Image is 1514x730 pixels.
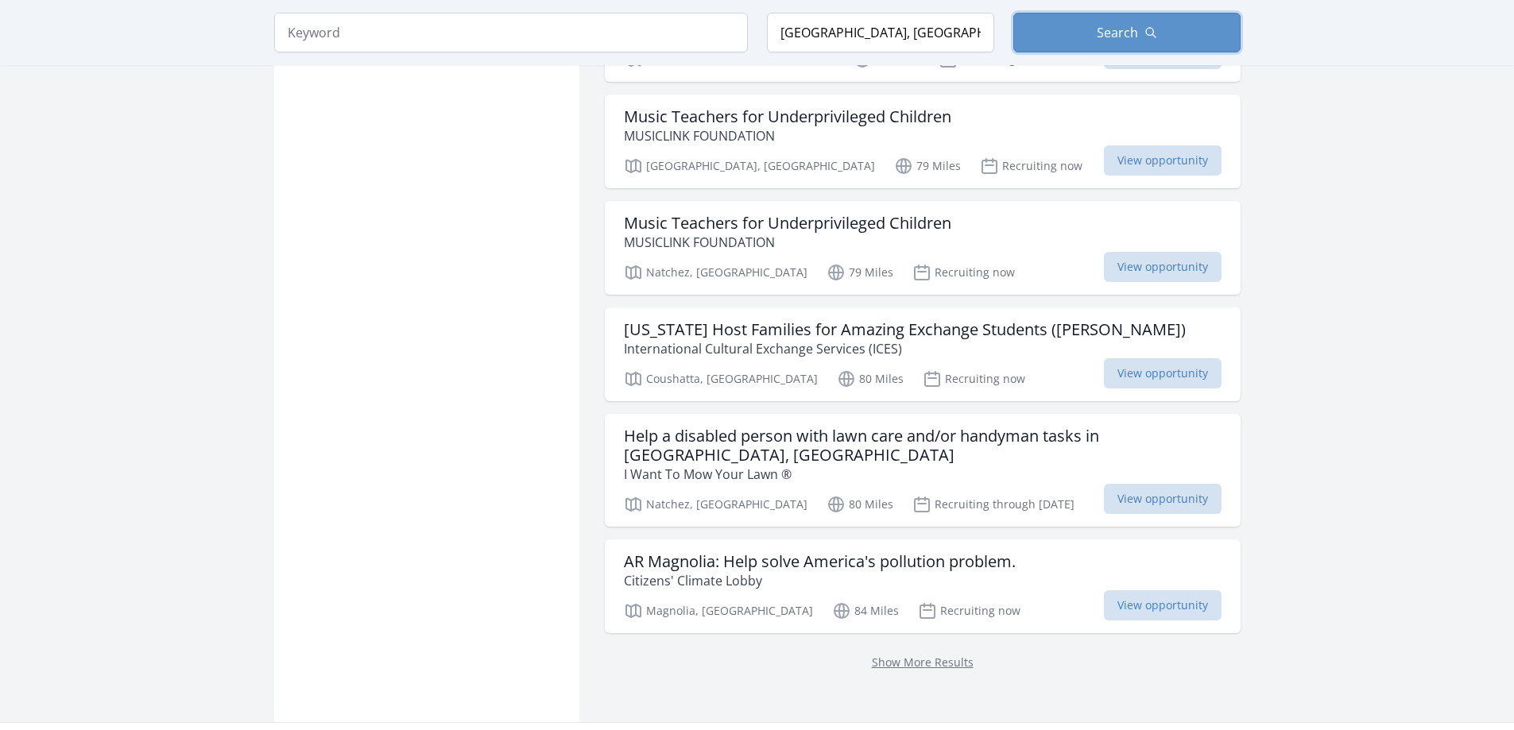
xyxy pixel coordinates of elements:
[912,263,1015,282] p: Recruiting now
[605,539,1241,633] a: AR Magnolia: Help solve America's pollution problem. Citizens' Climate Lobby Magnolia, [GEOGRAPHI...
[872,655,974,670] a: Show More Results
[912,495,1075,514] p: Recruiting through [DATE]
[605,95,1241,188] a: Music Teachers for Underprivileged Children MUSICLINK FOUNDATION [GEOGRAPHIC_DATA], [GEOGRAPHIC_D...
[1104,252,1222,282] span: View opportunity
[837,369,904,388] p: 80 Miles
[624,495,807,514] p: Natchez, [GEOGRAPHIC_DATA]
[1097,23,1138,42] span: Search
[624,465,1222,484] p: I Want To Mow Your Lawn ®
[624,552,1016,571] h3: AR Magnolia: Help solve America's pollution problem.
[827,263,893,282] p: 79 Miles
[624,214,951,233] h3: Music Teachers for Underprivileged Children
[624,156,875,176] p: [GEOGRAPHIC_DATA], [GEOGRAPHIC_DATA]
[624,263,807,282] p: Natchez, [GEOGRAPHIC_DATA]
[624,601,813,620] p: Magnolia, [GEOGRAPHIC_DATA]
[1104,590,1222,620] span: View opportunity
[832,601,899,620] p: 84 Miles
[767,13,994,52] input: Location
[894,156,961,176] p: 79 Miles
[1104,145,1222,176] span: View opportunity
[1013,13,1241,52] button: Search
[624,369,818,388] p: Coushatta, [GEOGRAPHIC_DATA]
[1104,358,1222,388] span: View opportunity
[624,571,1016,590] p: Citizens' Climate Lobby
[624,427,1222,465] h3: Help a disabled person with lawn care and/or handyman tasks in [GEOGRAPHIC_DATA], [GEOGRAPHIC_DATA]
[923,369,1025,388] p: Recruiting now
[624,320,1186,339] h3: [US_STATE] Host Families for Amazing Exchange Students ([PERSON_NAME])
[274,13,748,52] input: Keyword
[980,156,1082,176] p: Recruiting now
[605,201,1241,295] a: Music Teachers for Underprivileged Children MUSICLINK FOUNDATION Natchez, [GEOGRAPHIC_DATA] 79 Mi...
[918,601,1020,620] p: Recruiting now
[624,339,1186,358] p: International Cultural Exchange Services (ICES)
[624,107,951,126] h3: Music Teachers for Underprivileged Children
[624,126,951,145] p: MUSICLINK FOUNDATION
[624,233,951,252] p: MUSICLINK FOUNDATION
[605,414,1241,527] a: Help a disabled person with lawn care and/or handyman tasks in [GEOGRAPHIC_DATA], [GEOGRAPHIC_DAT...
[605,307,1241,401] a: [US_STATE] Host Families for Amazing Exchange Students ([PERSON_NAME]) International Cultural Exc...
[1104,484,1222,514] span: View opportunity
[827,495,893,514] p: 80 Miles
